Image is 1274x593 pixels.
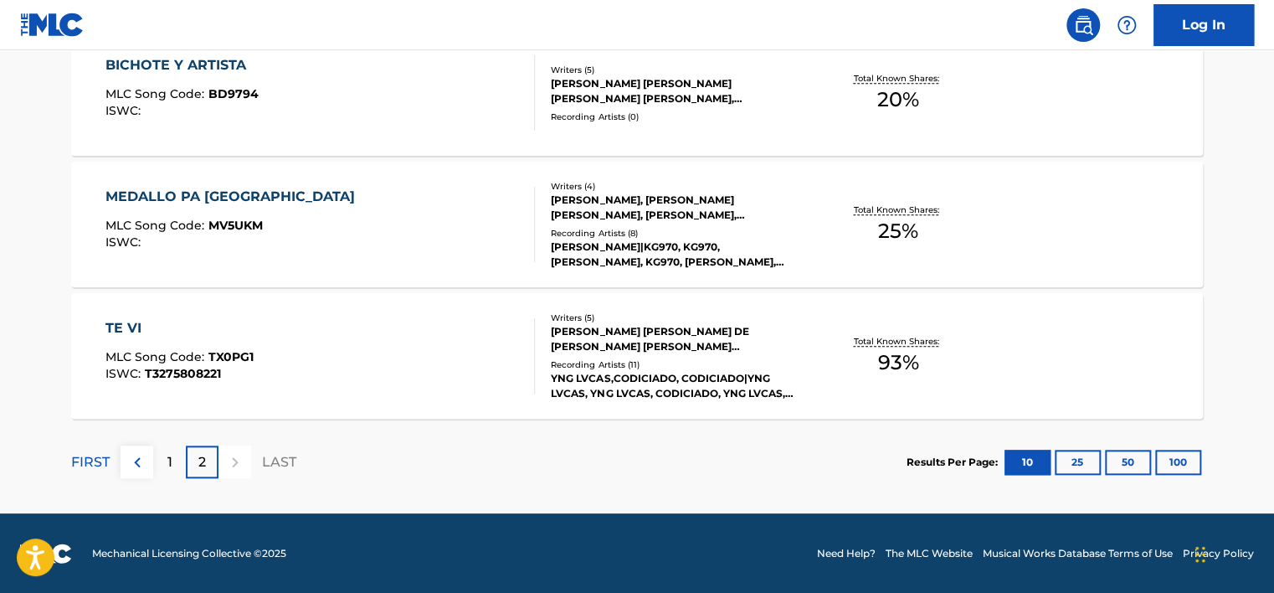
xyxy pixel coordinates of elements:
[1004,450,1051,475] button: 10
[551,76,804,106] div: [PERSON_NAME] [PERSON_NAME] [PERSON_NAME] [PERSON_NAME], [PERSON_NAME] [PERSON_NAME] [PERSON_NAME...
[105,187,363,207] div: MEDALLO PA [GEOGRAPHIC_DATA]
[853,335,943,348] p: Total Known Shares:
[551,180,804,193] div: Writers ( 4 )
[145,366,221,381] span: T3275808221
[1105,450,1151,475] button: 50
[1073,15,1093,35] img: search
[1066,8,1100,42] a: Public Search
[551,111,804,123] div: Recording Artists ( 0 )
[20,13,85,37] img: MLC Logo
[817,546,876,561] a: Need Help?
[208,218,263,233] span: MV5UKM
[983,546,1173,561] a: Musical Works Database Terms of Use
[105,218,208,233] span: MLC Song Code :
[20,544,72,564] img: logo
[1195,529,1205,580] div: Drag
[71,162,1203,287] a: MEDALLO PA [GEOGRAPHIC_DATA]MLC Song Code:MV5UKMISWC:Writers (4)[PERSON_NAME], [PERSON_NAME] [PER...
[877,85,919,115] span: 20 %
[105,318,254,338] div: TE VI
[1183,546,1254,561] a: Privacy Policy
[878,216,918,246] span: 25 %
[853,204,943,216] p: Total Known Shares:
[208,349,254,364] span: TX0PG1
[105,55,259,75] div: BICHOTE Y ARTISTA
[105,103,145,118] span: ISWC :
[208,86,259,101] span: BD9794
[1190,513,1274,593] iframe: Chat Widget
[167,452,172,472] p: 1
[71,30,1203,156] a: BICHOTE Y ARTISTAMLC Song Code:BD9794ISWC:Writers (5)[PERSON_NAME] [PERSON_NAME] [PERSON_NAME] [P...
[105,366,145,381] span: ISWC :
[551,193,804,223] div: [PERSON_NAME], [PERSON_NAME] [PERSON_NAME], [PERSON_NAME], [PERSON_NAME]
[105,349,208,364] span: MLC Song Code :
[127,452,147,472] img: left
[71,293,1203,419] a: TE VIMLC Song Code:TX0PG1ISWC:T3275808221Writers (5)[PERSON_NAME] [PERSON_NAME] DE [PERSON_NAME] ...
[551,227,804,240] div: Recording Artists ( 8 )
[1153,4,1254,46] a: Log In
[551,324,804,354] div: [PERSON_NAME] [PERSON_NAME] DE [PERSON_NAME] [PERSON_NAME] [PERSON_NAME], [PERSON_NAME], [PERSON_...
[886,546,973,561] a: The MLC Website
[1110,8,1143,42] div: Help
[92,546,286,561] span: Mechanical Licensing Collective © 2025
[551,358,804,371] div: Recording Artists ( 11 )
[1155,450,1201,475] button: 100
[1117,15,1137,35] img: help
[551,240,804,270] div: [PERSON_NAME]|KG970, KG970, [PERSON_NAME], KG970, [PERSON_NAME], KG970, [PERSON_NAME], [PERSON_NA...
[262,452,296,472] p: LAST
[853,72,943,85] p: Total Known Shares:
[551,64,804,76] div: Writers ( 5 )
[877,348,918,378] span: 93 %
[105,86,208,101] span: MLC Song Code :
[551,312,804,324] div: Writers ( 5 )
[71,452,110,472] p: FIRST
[1055,450,1101,475] button: 25
[198,452,206,472] p: 2
[105,235,145,250] span: ISWC :
[907,455,1002,470] p: Results Per Page:
[551,371,804,401] div: YNG LVCAS,CODICIADO, CODICIADO|YNG LVCAS, YNG LVCAS, CODICIADO, YNG LVCAS, CODICIADO, CODICIADO|Y...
